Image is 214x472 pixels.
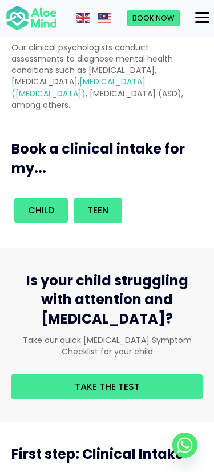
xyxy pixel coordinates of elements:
span: Child [28,204,54,217]
span: First step: Clinical Intake [11,445,184,463]
a: Malay [98,12,111,23]
a: Whatsapp [172,433,197,458]
img: Aloe mind Logo [6,5,57,31]
span: Teen [87,204,108,217]
span: Take the test [75,380,140,393]
h3: Is your child struggling with attention and [MEDICAL_DATA]? [11,271,203,334]
p: Take our quick [MEDICAL_DATA] Symptom Checklist for your child [11,334,203,358]
a: English [76,12,90,23]
h3: Book a clinical intake for my... [11,139,214,177]
p: Our clinical psychologists conduct assessments to diagnose mental health conditions such as [MEDI... [11,42,203,111]
a: Book Now [127,10,180,27]
img: en [76,13,90,23]
a: Teen [74,198,122,223]
button: Menu [191,8,214,27]
div: Book an intake for my... [11,195,203,225]
img: ms [98,13,111,23]
a: Take the test [11,374,203,399]
a: [MEDICAL_DATA] ([MEDICAL_DATA]) [11,76,146,99]
span: Book Now [132,13,175,23]
a: Child [14,198,68,223]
